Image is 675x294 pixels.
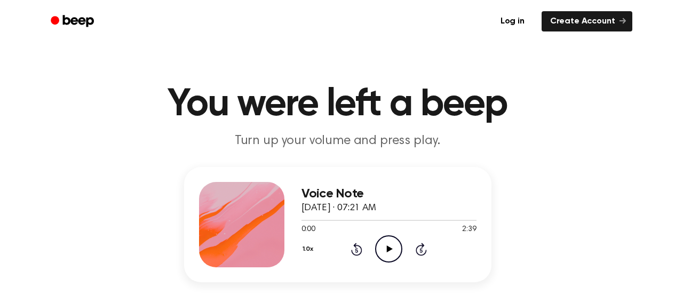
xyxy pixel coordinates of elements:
a: Beep [43,11,104,32]
span: 2:39 [462,224,476,235]
a: Log in [490,9,535,34]
h3: Voice Note [301,187,477,201]
p: Turn up your volume and press play. [133,132,543,150]
span: [DATE] · 07:21 AM [301,203,376,213]
a: Create Account [542,11,632,31]
span: 0:00 [301,224,315,235]
h1: You were left a beep [65,85,611,124]
button: 1.0x [301,240,317,258]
